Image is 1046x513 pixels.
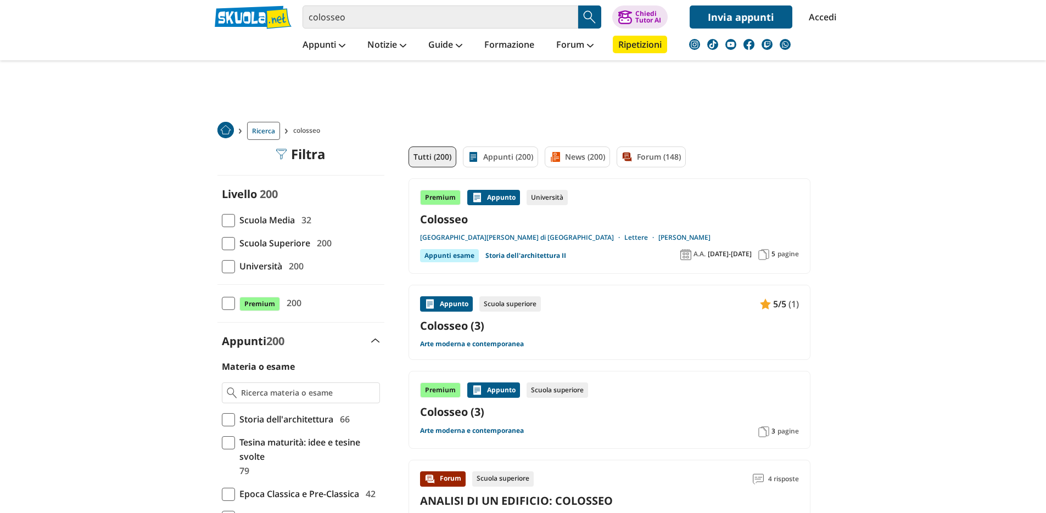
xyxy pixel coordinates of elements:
[545,146,610,167] a: News (200)
[420,190,461,205] div: Premium
[612,5,668,29] button: ChiediTutor AI
[297,213,311,227] span: 32
[303,5,578,29] input: Cerca appunti, riassunti o versioni
[335,412,350,426] span: 66
[527,190,568,205] div: Università
[371,339,380,343] img: Apri e chiudi sezione
[468,151,479,162] img: Appunti filtro contenuto
[222,187,257,201] label: Livello
[300,36,348,55] a: Appunti
[266,334,284,348] span: 200
[235,236,310,250] span: Scuola Superiore
[420,493,613,508] a: ANALISI DI UN EDIFICIO: COLOSSEO
[708,250,752,258] span: [DATE]-[DATE]
[758,426,769,437] img: Pagine
[276,146,326,162] div: Filtra
[420,340,524,348] a: Arte moderna e contemporanea
[420,296,473,312] div: Appunto
[550,151,561,162] img: News filtro contenuto
[235,412,333,426] span: Storia dell'architettura
[743,39,754,50] img: facebook
[260,187,278,201] span: 200
[426,36,465,55] a: Guide
[420,318,799,333] a: Colosseo (3)
[409,146,456,167] a: Tutti (200)
[777,250,799,258] span: pagine
[809,5,832,29] a: Accedi
[472,385,483,396] img: Appunti contenuto
[420,382,461,398] div: Premium
[217,122,234,138] img: Home
[467,190,520,205] div: Appunto
[284,259,304,273] span: 200
[725,39,736,50] img: youtube
[581,9,598,25] img: Cerca appunti, riassunti o versioni
[420,233,624,242] a: [GEOGRAPHIC_DATA][PERSON_NAME] di [GEOGRAPHIC_DATA]
[365,36,409,55] a: Notizie
[361,487,376,501] span: 42
[485,249,566,262] a: Storia dell'architettura II
[227,387,237,398] img: Ricerca materia o esame
[420,212,799,227] a: Colosseo
[680,249,691,260] img: Anno accademico
[222,360,295,373] label: Materia o esame
[762,39,773,50] img: twitch
[235,435,380,464] span: Tesina maturità: idee e tesine svolte
[553,36,596,55] a: Forum
[472,471,534,487] div: Scuola superiore
[635,10,661,24] div: Chiedi Tutor AI
[420,471,466,487] div: Forum
[420,404,799,419] a: Colosseo (3)
[771,250,775,258] span: 5
[424,473,435,484] img: Forum contenuto
[780,39,791,50] img: WhatsApp
[241,387,374,398] input: Ricerca materia o esame
[777,427,799,436] span: pagine
[235,259,282,273] span: Università
[613,36,667,53] a: Ripetizioni
[217,122,234,140] a: Home
[424,298,435,309] img: Appunti contenuto
[420,249,479,262] div: Appunti esame
[617,146,686,167] a: Forum (148)
[479,296,541,312] div: Scuola superiore
[235,487,359,501] span: Epoca Classica e Pre-Classica
[622,151,633,162] img: Forum filtro contenuto
[658,233,711,242] a: [PERSON_NAME]
[693,250,706,258] span: A.A.
[247,122,280,140] a: Ricerca
[312,236,332,250] span: 200
[467,382,520,398] div: Appunto
[472,192,483,203] img: Appunti contenuto
[420,426,524,435] a: Arte moderna e contemporanea
[293,122,325,140] span: colosseo
[753,473,764,484] img: Commenti lettura
[527,382,588,398] div: Scuola superiore
[578,5,601,29] button: Search Button
[235,213,295,227] span: Scuola Media
[773,297,786,311] span: 5/5
[276,149,287,160] img: Filtra filtri mobile
[482,36,537,55] a: Formazione
[239,297,280,311] span: Premium
[768,471,799,487] span: 4 risposte
[758,249,769,260] img: Pagine
[707,39,718,50] img: tiktok
[690,5,792,29] a: Invia appunti
[771,427,775,436] span: 3
[689,39,700,50] img: instagram
[463,146,538,167] a: Appunti (200)
[222,334,284,348] label: Appunti
[282,296,301,310] span: 200
[760,298,771,309] img: Appunti contenuto
[235,464,249,478] span: 79
[788,297,799,311] span: (1)
[624,233,658,242] a: Lettere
